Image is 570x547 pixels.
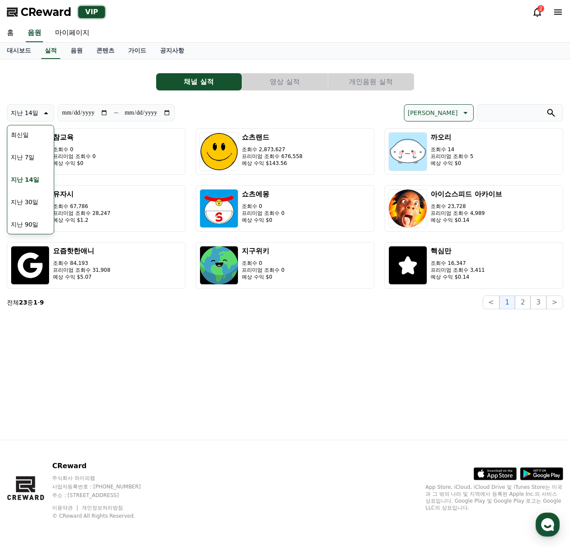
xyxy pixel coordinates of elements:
[7,128,185,175] button: 참교육 조회수 0 프리미엄 조회수 0 예상 수익 $0
[19,299,27,306] strong: 23
[408,107,458,119] p: [PERSON_NAME]
[153,43,191,59] a: 공지사항
[53,189,111,199] h3: 유자시
[431,153,473,160] p: 프리미엄 조회수 5
[242,267,284,273] p: 프리미엄 조회수 0
[431,267,485,273] p: 프리미엄 조회수 3,411
[133,286,143,293] span: 설정
[431,132,473,143] h3: 까오리
[431,203,502,210] p: 조회수 23,728
[242,160,302,167] p: 예상 수익 $143.56
[53,246,111,256] h3: 요즘핫한애니
[7,193,42,211] button: 지난 30일
[79,286,89,293] span: 대화
[200,132,238,171] img: 쇼츠랜드
[48,24,96,42] a: 마이페이지
[111,273,165,295] a: 설정
[431,246,485,256] h3: 핵심만
[431,273,485,280] p: 예상 수익 $0.14
[242,132,302,143] h3: 쇼츠랜드
[431,210,502,217] p: 프리미엄 조회수 4,989
[53,217,111,224] p: 예상 수익 $1.2
[53,153,96,160] p: 프리미엄 조회수 0
[499,295,515,309] button: 1
[431,160,473,167] p: 예상 수익 $0
[242,203,284,210] p: 조회수 0
[404,104,474,121] button: [PERSON_NAME]
[431,189,502,199] h3: 아이쇼스피드 아카이브
[156,73,242,90] button: 채널 실적
[328,73,414,90] button: 개인음원 실적
[242,260,284,267] p: 조회수 0
[388,246,427,285] img: 핵심만
[52,492,157,499] p: 주소 : [STREET_ADDRESS]
[41,43,60,59] a: 실적
[7,104,54,121] button: 지난 14일
[7,125,32,144] button: 최신일
[7,185,185,232] button: 유자시 조회수 67,786 프리미엄 조회수 28,247 예상 수익 $1.2
[530,295,546,309] button: 3
[431,146,473,153] p: 조회수 14
[328,73,414,90] a: 개인음원 실적
[53,273,111,280] p: 예상 수익 $5.07
[242,217,284,224] p: 예상 수익 $0
[242,246,284,256] h3: 지구위키
[89,43,121,59] a: 콘텐츠
[385,242,563,289] button: 핵심만 조회수 16,347 프리미엄 조회수 3,411 예상 수익 $0.14
[388,189,427,228] img: 아이쇼스피드 아카이브
[53,132,96,143] h3: 참교육
[242,73,328,90] button: 영상 실적
[82,505,123,511] a: 개인정보처리방침
[537,5,544,12] div: 2
[385,128,563,175] button: 까오리 조회수 14 프리미엄 조회수 5 예상 수익 $0
[52,513,157,519] p: © CReward All Rights Reserved.
[64,43,89,59] a: 음원
[78,6,105,18] div: VIP
[7,170,43,189] button: 지난 14일
[53,203,111,210] p: 조회수 67,786
[200,246,238,285] img: 지구위키
[53,260,111,267] p: 조회수 84,193
[53,267,111,273] p: 프리미엄 조회수 31,908
[53,160,96,167] p: 예상 수익 $0
[57,273,111,295] a: 대화
[21,5,71,19] span: CReward
[33,299,37,306] strong: 1
[7,215,42,234] button: 지난 90일
[425,484,563,511] p: App Store, iCloud, iCloud Drive 및 iTunes Store는 미국과 그 밖의 나라 및 지역에서 등록된 Apple Inc.의 서비스 상표입니다. Goo...
[515,295,530,309] button: 2
[431,217,502,224] p: 예상 수익 $0.14
[385,185,563,232] button: 아이쇼스피드 아카이브 조회수 23,728 프리미엄 조회수 4,989 예상 수익 $0.14
[52,505,79,511] a: 이용약관
[113,108,119,118] p: ~
[242,273,284,280] p: 예상 수익 $0
[3,273,57,295] a: 홈
[53,210,111,217] p: 프리미엄 조회수 28,247
[11,246,49,285] img: 요즘핫한애니
[242,189,284,199] h3: 쇼츠에몽
[242,210,284,217] p: 프리미엄 조회수 0
[26,24,43,42] a: 음원
[52,475,157,482] p: 주식회사 와이피랩
[196,242,374,289] button: 지구위키 조회수 0 프리미엄 조회수 0 예상 수익 $0
[7,298,44,307] p: 전체 중 -
[7,5,71,19] a: CReward
[196,185,374,232] button: 쇼츠에몽 조회수 0 프리미엄 조회수 0 예상 수익 $0
[40,299,44,306] strong: 9
[52,461,157,471] p: CReward
[196,128,374,175] button: 쇼츠랜드 조회수 2,873,627 프리미엄 조회수 676,558 예상 수익 $143.56
[121,43,153,59] a: 가이드
[200,189,238,228] img: 쇼츠에몽
[52,483,157,490] p: 사업자등록번호 : [PHONE_NUMBER]
[53,146,96,153] p: 조회수 0
[27,286,32,293] span: 홈
[242,146,302,153] p: 조회수 2,873,627
[7,242,185,289] button: 요즘핫한애니 조회수 84,193 프리미엄 조회수 31,908 예상 수익 $5.07
[483,295,499,309] button: <
[242,153,302,160] p: 프리미엄 조회수 676,558
[388,132,427,171] img: 까오리
[11,107,38,119] p: 지난 14일
[431,260,485,267] p: 조회수 16,347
